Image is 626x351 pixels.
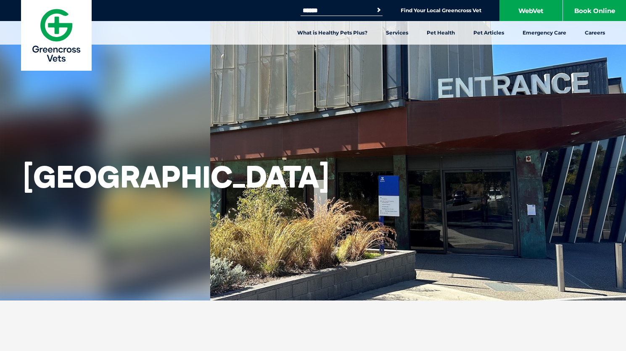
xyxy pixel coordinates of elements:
[464,21,513,45] a: Pet Articles
[576,21,614,45] a: Careers
[417,21,464,45] a: Pet Health
[401,7,481,14] a: Find Your Local Greencross Vet
[23,159,329,195] h1: [GEOGRAPHIC_DATA]
[288,21,377,45] a: What is Healthy Pets Plus?
[375,6,383,14] button: Search
[513,21,576,45] a: Emergency Care
[377,21,417,45] a: Services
